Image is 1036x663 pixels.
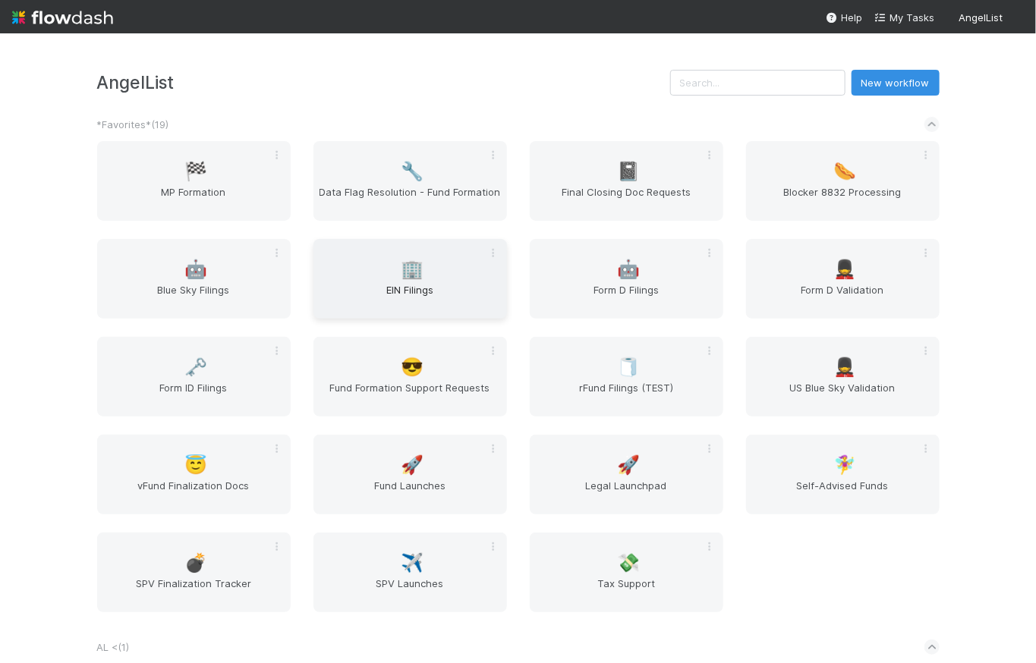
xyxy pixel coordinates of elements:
[833,259,856,279] span: 💂
[670,70,845,96] input: Search...
[313,533,507,612] a: ✈️SPV Launches
[97,118,169,130] span: *Favorites* ( 19 )
[874,11,934,24] span: My Tasks
[320,478,501,508] span: Fund Launches
[617,455,640,475] span: 🚀
[746,239,940,319] a: 💂Form D Validation
[617,162,640,181] span: 📓
[401,455,424,475] span: 🚀
[320,282,501,313] span: EIN Filings
[1009,11,1024,26] img: avatar_b467e446-68e1-4310-82a7-76c532dc3f4b.png
[752,478,934,508] span: Self-Advised Funds
[617,357,640,377] span: 🧻
[401,162,424,181] span: 🔧
[401,553,424,573] span: ✈️
[103,478,285,508] span: vFund Finalization Docs
[746,141,940,221] a: 🌭Blocker 8832 Processing
[12,5,113,30] img: logo-inverted-e16ddd16eac7371096b0.svg
[852,70,940,96] button: New workflow
[103,380,285,410] span: Form ID Filings
[97,533,291,612] a: 💣SPV Finalization Tracker
[313,435,507,514] a: 🚀Fund Launches
[97,239,291,319] a: 🤖Blue Sky Filings
[320,576,501,606] span: SPV Launches
[530,533,723,612] a: 💸Tax Support
[536,282,717,313] span: Form D Filings
[617,553,640,573] span: 💸
[833,455,856,475] span: 🧚‍♀️
[833,162,856,181] span: 🌭
[530,141,723,221] a: 📓Final Closing Doc Requests
[313,141,507,221] a: 🔧Data Flag Resolution - Fund Formation
[184,259,207,279] span: 🤖
[536,576,717,606] span: Tax Support
[746,435,940,514] a: 🧚‍♀️Self-Advised Funds
[746,337,940,416] a: 💂US Blue Sky Validation
[833,357,856,377] span: 💂
[97,337,291,416] a: 🗝️Form ID Filings
[313,239,507,319] a: 🏢EIN Filings
[752,380,934,410] span: US Blue Sky Validation
[401,357,424,377] span: 😎
[97,141,291,221] a: 🏁MP Formation
[530,239,723,319] a: 🤖Form D Filings
[103,184,285,215] span: MP Formation
[184,357,207,377] span: 🗝️
[959,11,1003,24] span: AngelList
[320,184,501,215] span: Data Flag Resolution - Fund Formation
[184,553,207,573] span: 💣
[752,282,934,313] span: Form D Validation
[874,10,934,25] a: My Tasks
[752,184,934,215] span: Blocker 8832 Processing
[313,337,507,416] a: 😎Fund Formation Support Requests
[401,259,424,279] span: 🏢
[536,380,717,410] span: rFund Filings (TEST)
[826,10,862,25] div: Help
[103,282,285,313] span: Blue Sky Filings
[97,641,130,653] span: AL < ( 1 )
[97,435,291,514] a: 😇vFund Finalization Docs
[184,162,207,181] span: 🏁
[536,478,717,508] span: Legal Launchpad
[103,576,285,606] span: SPV Finalization Tracker
[536,184,717,215] span: Final Closing Doc Requests
[530,435,723,514] a: 🚀Legal Launchpad
[184,455,207,475] span: 😇
[97,72,670,93] h3: AngelList
[320,380,501,410] span: Fund Formation Support Requests
[530,337,723,416] a: 🧻rFund Filings (TEST)
[617,259,640,279] span: 🤖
